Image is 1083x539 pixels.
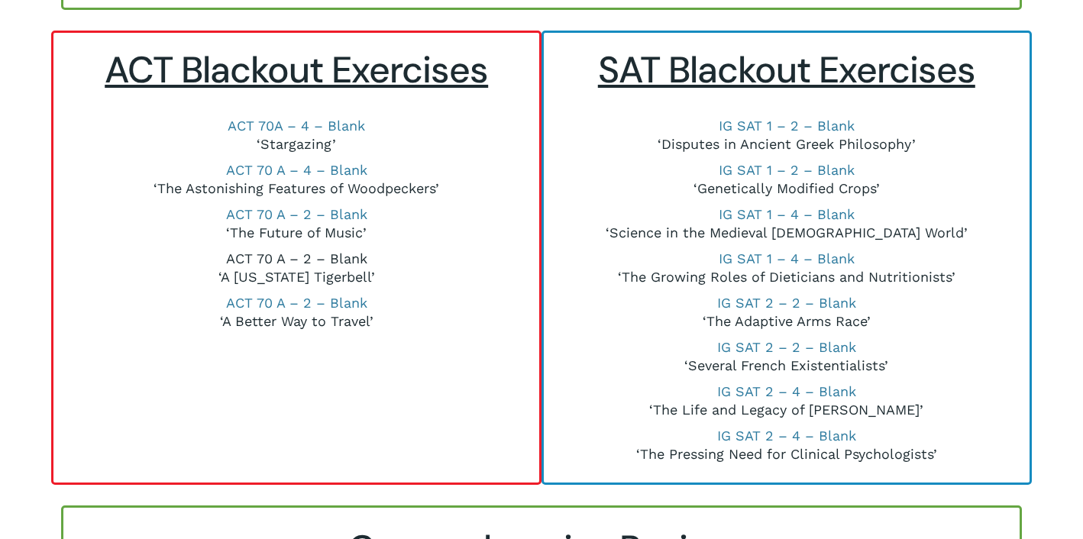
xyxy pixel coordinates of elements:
[717,428,856,444] a: IG SAT 2 – 4 – Blank
[598,46,975,94] u: SAT Blackout Exercises
[717,295,856,311] a: IG SAT 2 – 2 – Blank
[719,206,855,222] a: IG SAT 1 – 4 – Blank
[554,294,1020,331] p: ‘The Adaptive Arms Race’
[228,118,365,134] a: ACT 70A – 4 – Blank
[554,382,1020,419] p: ‘The Life and Legacy of [PERSON_NAME]’
[105,46,488,94] u: ACT Blackout Exercises
[717,339,856,355] a: IG SAT 2 – 2 – Blank
[226,295,367,311] a: ACT 70 A – 2 – Blank
[554,338,1020,375] p: ‘Several French Existentialists’
[226,206,367,222] a: ACT 70 A – 2 – Blank
[63,250,529,286] p: ‘A [US_STATE] Tigerbell’
[554,250,1020,286] p: ‘The Growing Roles of Dieticians and Nutritionists’
[719,250,855,266] a: IG SAT 1 – 4 – Blank
[719,162,855,178] a: IG SAT 1 – 2 – Blank
[63,117,529,153] p: ‘Stargazing’
[717,383,856,399] a: IG SAT 2 – 4 – Blank
[63,205,529,242] p: ‘The Future of Music’
[226,162,367,178] a: ACT 70 A – 4 – Blank
[554,205,1020,242] p: ‘Science in the Medieval [DEMOGRAPHIC_DATA] World’
[554,161,1020,198] p: ‘Genetically Modified Crops’
[719,118,855,134] a: IG SAT 1 – 2 – Blank
[63,161,529,198] p: ‘The Astonishing Features of Woodpeckers’
[554,117,1020,153] p: ‘Disputes in Ancient Greek Philosophy’
[226,250,367,266] a: ACT 70 A – 2 – Blank
[63,294,529,331] p: ‘A Better Way to Travel’
[554,427,1020,463] p: ‘The Pressing Need for Clinical Psychologists’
